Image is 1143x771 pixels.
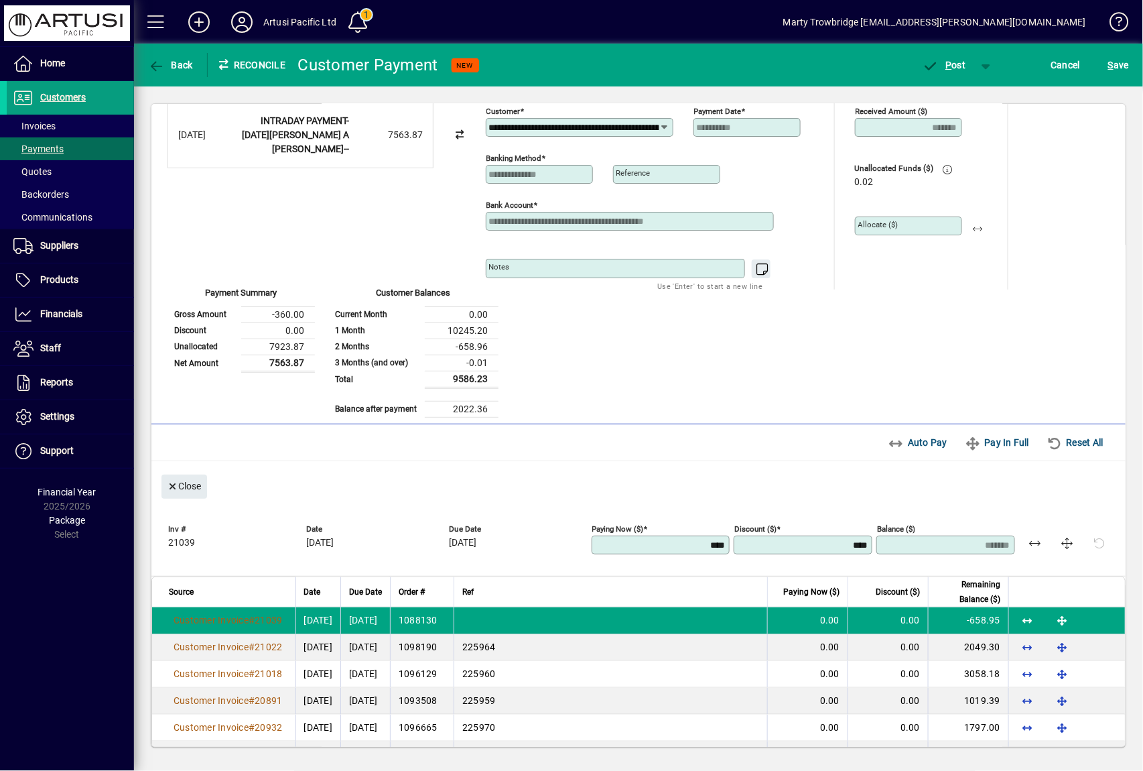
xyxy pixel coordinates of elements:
[40,58,65,68] span: Home
[40,445,74,456] span: Support
[328,322,425,339] td: 1 Month
[241,339,315,355] td: 7923.87
[7,137,134,160] a: Payments
[174,642,249,652] span: Customer Invoice
[304,722,333,733] span: [DATE]
[249,695,255,706] span: #
[900,642,920,652] span: 0.00
[169,693,287,708] a: Customer Invoice#20891
[178,128,232,142] div: [DATE]
[1099,3,1126,46] a: Knowledge Base
[449,538,476,548] span: [DATE]
[783,11,1086,33] div: Marty Trowbridge [EMAIL_ADDRESS][PERSON_NAME][DOMAIN_NAME]
[40,92,86,103] span: Customers
[328,355,425,371] td: 3 Months (and over)
[340,607,390,634] td: [DATE]
[40,343,61,353] span: Staff
[249,615,255,626] span: #
[964,642,1000,652] span: 2049.30
[340,742,390,768] td: [DATE]
[241,355,315,371] td: 7563.87
[169,640,287,654] a: Customer Invoice#21022
[7,366,134,400] a: Reports
[328,286,498,306] div: Customer Balances
[592,524,644,533] mat-label: Paying Now ($)
[694,107,742,116] mat-label: Payment Date
[7,160,134,183] a: Quotes
[1051,54,1081,76] span: Cancel
[1105,53,1132,77] button: Save
[7,263,134,297] a: Products
[876,585,920,599] span: Discount ($)
[1041,430,1109,455] button: Reset All
[40,411,74,422] span: Settings
[249,642,255,652] span: #
[328,339,425,355] td: 2 Months
[457,61,474,70] span: NEW
[13,121,56,131] span: Invoices
[241,306,315,322] td: -360.00
[877,524,915,533] mat-label: Balance ($)
[304,642,333,652] span: [DATE]
[425,322,498,339] td: 10245.20
[1051,528,1083,560] button: Pay in full
[241,322,315,339] td: 0.00
[454,634,767,661] td: 225964
[1108,54,1129,76] span: ave
[486,200,534,210] mat-label: Bank Account
[454,661,767,688] td: 225960
[900,722,920,733] span: 0.00
[328,306,425,322] td: Current Month
[390,634,454,661] td: 1098190
[486,107,521,116] mat-label: Customer
[783,585,839,599] span: Paying Now ($)
[298,54,438,76] div: Customer Payment
[454,688,767,715] td: 225959
[168,538,195,548] span: 21039
[855,164,935,173] span: Unallocated Funds ($)
[883,430,953,455] button: Auto Pay
[340,661,390,688] td: [DATE]
[425,401,498,417] td: 2022.36
[255,668,282,679] span: 21018
[820,668,839,679] span: 0.00
[208,54,288,76] div: Reconcile
[169,613,287,628] a: Customer Invoice#21039
[40,377,73,388] span: Reports
[304,585,321,599] span: Date
[255,695,282,706] span: 20891
[13,166,52,177] span: Quotes
[390,688,454,715] td: 1093508
[40,240,78,251] span: Suppliers
[425,371,498,388] td: 9586.23
[49,515,85,526] span: Package
[820,722,839,733] span: 0.00
[148,60,193,70] span: Back
[7,183,134,206] a: Backorders
[486,154,542,163] mat-label: Banking method
[158,479,210,491] app-page-header-button: Close
[174,615,249,626] span: Customer Invoice
[161,475,207,499] button: Close
[242,115,349,154] strong: INTRADAY PAYMENT-[DATE][PERSON_NAME] A [PERSON_NAME]--
[13,189,69,200] span: Backorders
[855,177,874,188] span: 0.02
[425,306,498,322] td: 0.00
[7,400,134,434] a: Settings
[820,615,839,626] span: 0.00
[134,53,208,77] app-page-header-button: Back
[449,525,588,534] span: Due Date
[390,715,454,742] td: 1096665
[7,298,134,331] a: Financials
[249,668,255,679] span: #
[169,720,287,735] a: Customer Invoice#20932
[425,355,498,371] td: -0.01
[964,695,1000,706] span: 1019.39
[356,128,423,142] div: 7563.87
[340,634,390,661] td: [DATE]
[964,668,1000,679] span: 3058.18
[425,339,498,355] td: -658.96
[174,695,249,706] span: Customer Invoice
[167,339,241,355] td: Unallocated
[304,668,333,679] span: [DATE]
